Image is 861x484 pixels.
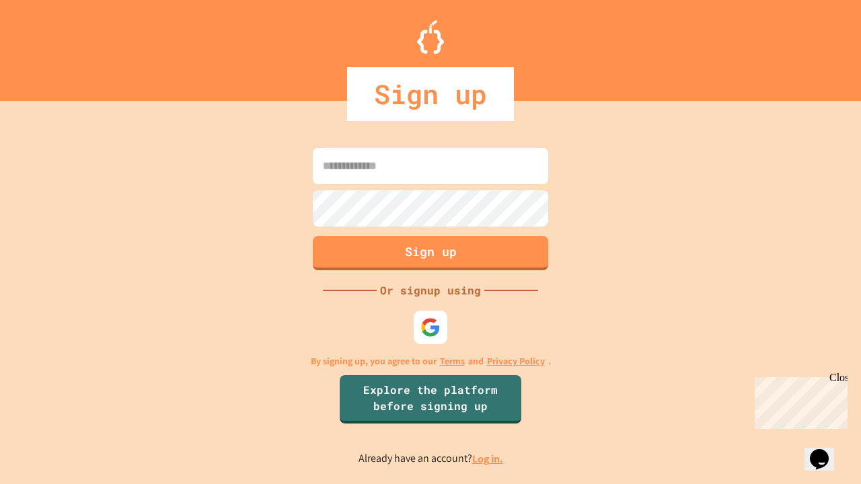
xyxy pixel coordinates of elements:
[313,236,548,270] button: Sign up
[359,450,503,467] p: Already have an account?
[804,430,848,471] iframe: chat widget
[311,354,551,368] p: By signing up, you agree to our and .
[749,372,848,429] iframe: chat widget
[420,317,441,337] img: google-icon.svg
[347,67,514,121] div: Sign up
[472,452,503,466] a: Log in.
[5,5,93,85] div: Chat with us now!Close
[377,282,484,298] div: Or signup using
[440,354,465,368] a: Terms
[340,375,521,424] a: Explore the platform before signing up
[487,354,545,368] a: Privacy Policy
[417,20,444,54] img: Logo.svg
